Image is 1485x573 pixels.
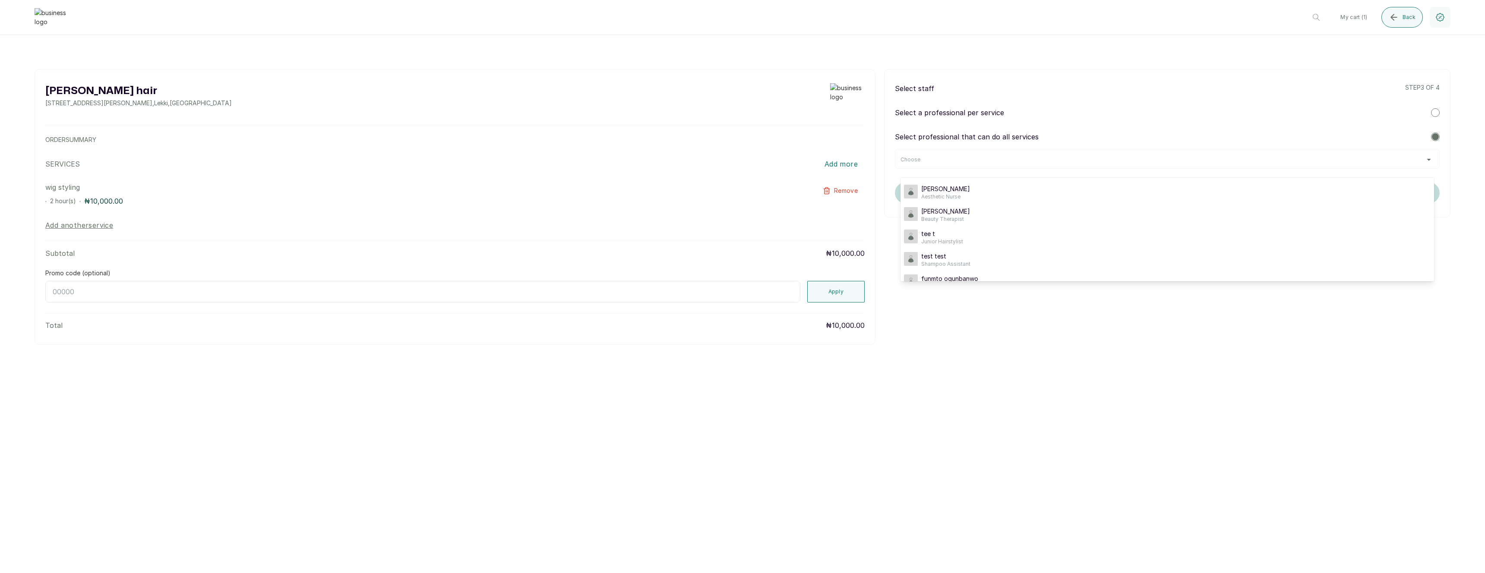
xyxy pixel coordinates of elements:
p: Total [45,320,63,331]
button: Choose [900,156,1434,163]
img: staff image [904,252,918,266]
img: business logo [35,8,69,26]
input: 00000 [45,281,800,302]
p: [STREET_ADDRESS][PERSON_NAME] , Lekki , [GEOGRAPHIC_DATA] [45,99,232,107]
button: My cart (1) [1333,7,1374,28]
img: staff image [904,185,918,198]
span: 2 hour(s) [50,197,76,205]
p: Select a professional per service [895,107,1004,118]
p: ₦10,000.00 [826,248,865,258]
span: Aesthetic Nurse [921,193,970,200]
p: ₦10,000.00 [84,196,123,206]
p: SERVICES [45,159,80,169]
span: Junior Hairstylist [921,238,963,245]
ul: Choose [900,178,1434,281]
button: Remove [816,182,865,199]
span: funmto ogunbanwo [921,274,978,283]
span: tee t [921,230,963,238]
button: Apply [807,281,865,302]
p: ORDER SUMMARY [45,135,865,144]
span: Shampoo Assistant [921,261,970,268]
span: test test [921,252,970,261]
img: business logo [830,83,865,107]
button: Add anotherservice [45,220,113,230]
img: staff image [904,207,918,221]
span: Choose [900,156,920,163]
label: Promo code (optional) [45,269,111,277]
p: Select staff [895,83,934,94]
p: ₦10,000.00 [826,320,865,331]
p: wig styling [45,182,701,192]
h2: [PERSON_NAME] hair [45,83,232,99]
img: staff image [904,274,918,288]
span: Remove [834,186,858,195]
button: Back [1381,7,1423,28]
span: [PERSON_NAME] [921,185,970,193]
span: [PERSON_NAME] [921,207,970,216]
div: · · [45,196,701,206]
img: staff image [904,230,918,243]
p: step 3 of 4 [1405,83,1440,94]
button: Add more [818,154,865,173]
p: Select professional that can do all services [895,132,1039,142]
span: Beauty Therapist [921,216,970,223]
button: Continue [895,183,1440,203]
span: Back [1403,14,1415,21]
p: Subtotal [45,248,75,258]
